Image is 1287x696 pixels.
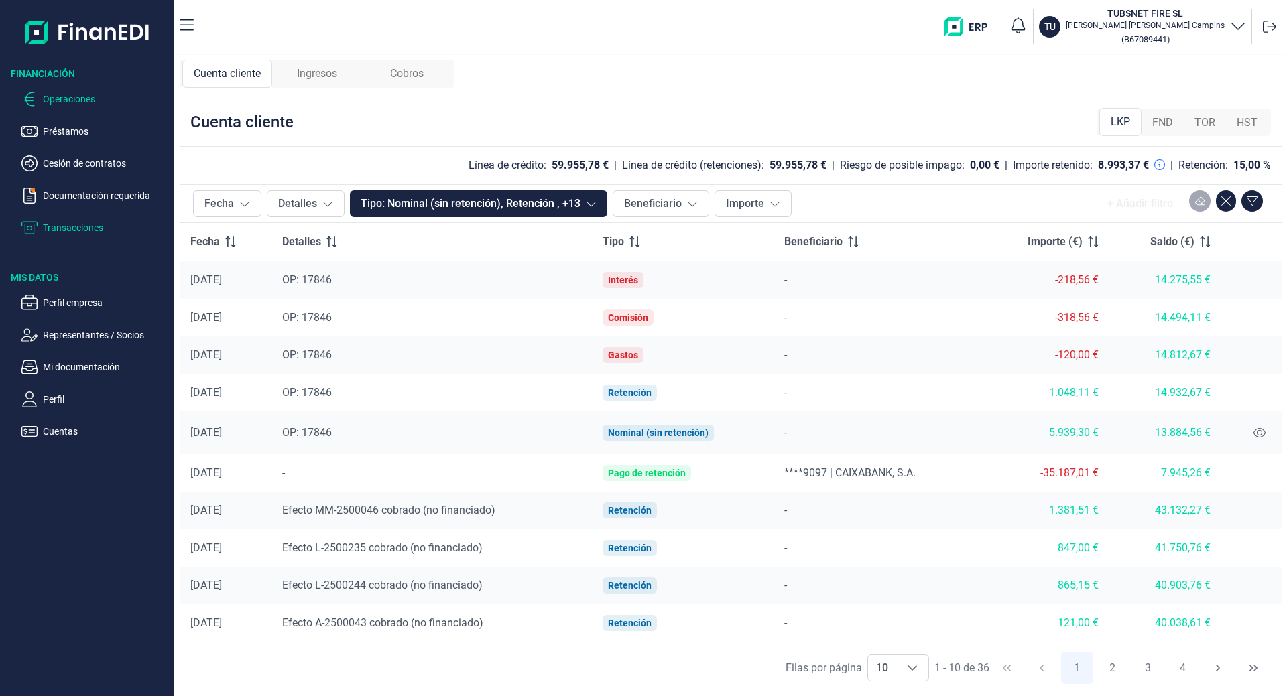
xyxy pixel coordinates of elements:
[993,541,1099,555] div: 847,00 €
[21,91,169,107] button: Operaciones
[190,111,294,133] div: Cuenta cliente
[552,159,609,172] div: 59.955,78 €
[1120,616,1211,630] div: 40.038,61 €
[362,60,452,88] div: Cobros
[43,91,169,107] p: Operaciones
[350,190,607,217] button: Tipo: Nominal (sin retención), Retención , +13
[784,541,787,554] span: -
[272,60,362,88] div: Ingresos
[608,543,652,553] div: Retención
[1039,7,1246,47] button: TUTUBSNET FIRE SL[PERSON_NAME] [PERSON_NAME] Campins(B67089441)
[608,468,686,478] div: Pago de retención
[784,386,787,399] span: -
[21,123,169,139] button: Préstamos
[784,273,787,286] span: -
[1066,7,1225,20] h3: TUBSNET FIRE SL
[297,66,337,82] span: Ingresos
[469,159,546,172] div: Línea de crédito:
[608,505,652,516] div: Retención
[1026,652,1058,684] button: Previous Page
[43,220,169,236] p: Transacciones
[1120,466,1211,480] div: 7.945,26 €
[784,616,787,629] span: -
[784,348,787,361] span: -
[868,655,896,681] span: 10
[944,17,997,36] img: erp
[1096,652,1128,684] button: Page 2
[993,311,1099,324] div: -318,56 €
[614,157,617,173] div: |
[608,618,652,628] div: Retención
[608,580,652,591] div: Retención
[608,312,648,323] div: Comisión
[182,60,272,88] div: Cuenta cliente
[613,190,709,217] button: Beneficiario
[1120,579,1211,592] div: 40.903,76 €
[43,123,169,139] p: Préstamos
[21,391,169,407] button: Perfil
[21,220,169,236] button: Transacciones
[608,350,638,360] div: Gastos
[21,423,169,439] button: Cuentas
[282,466,285,479] span: -
[43,359,169,375] p: Mi documentación
[840,159,965,172] div: Riesgo de posible impago:
[1120,426,1211,439] div: 13.884,56 €
[608,275,638,285] div: Interés
[1120,541,1211,555] div: 41.750,76 €
[194,66,261,82] span: Cuenta cliente
[1131,652,1164,684] button: Page 3
[832,157,835,173] div: |
[993,348,1099,362] div: -120,00 €
[993,386,1099,399] div: 1.048,11 €
[267,190,345,217] button: Detalles
[190,386,261,399] div: [DATE]
[282,541,483,554] span: Efecto L-2500235 cobrado (no financiado)
[190,579,261,592] div: [DATE]
[390,66,424,82] span: Cobros
[21,188,169,204] button: Documentación requerida
[622,159,764,172] div: Línea de crédito (retenciones):
[1152,115,1173,131] span: FND
[282,386,332,399] span: OP: 17846
[1120,386,1211,399] div: 14.932,67 €
[1150,234,1194,250] span: Saldo (€)
[282,579,483,591] span: Efecto L-2500244 cobrado (no financiado)
[784,426,787,439] span: -
[993,466,1099,480] div: -35.187,01 €
[993,579,1099,592] div: 865,15 €
[190,466,261,480] div: [DATE]
[1111,114,1130,130] span: LKP
[43,423,169,439] p: Cuentas
[282,348,332,361] span: OP: 17846
[1120,311,1211,324] div: 14.494,11 €
[1028,234,1083,250] span: Importe (€)
[282,234,321,250] span: Detalles
[21,327,169,343] button: Representantes / Socios
[608,427,709,438] div: Nominal (sin retención)
[190,311,261,324] div: [DATE]
[193,190,261,217] button: Fecha
[190,504,261,517] div: [DATE]
[993,273,1099,287] div: -218,56 €
[1061,652,1093,684] button: Page 1
[1178,159,1228,172] div: Retención:
[43,188,169,204] p: Documentación requerida
[1202,652,1234,684] button: Next Page
[1233,159,1271,172] div: 15,00 %
[1167,652,1199,684] button: Page 4
[770,159,826,172] div: 59.955,78 €
[1194,115,1215,131] span: TOR
[1013,159,1093,172] div: Importe retenido:
[190,273,261,287] div: [DATE]
[786,660,862,676] div: Filas por página
[993,426,1099,439] div: 5.939,30 €
[970,159,999,172] div: 0,00 €
[993,504,1099,517] div: 1.381,51 €
[603,234,624,250] span: Tipo
[1121,34,1170,44] small: Copiar cif
[715,190,792,217] button: Importe
[1184,109,1226,136] div: TOR
[43,391,169,407] p: Perfil
[1044,20,1056,33] p: TU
